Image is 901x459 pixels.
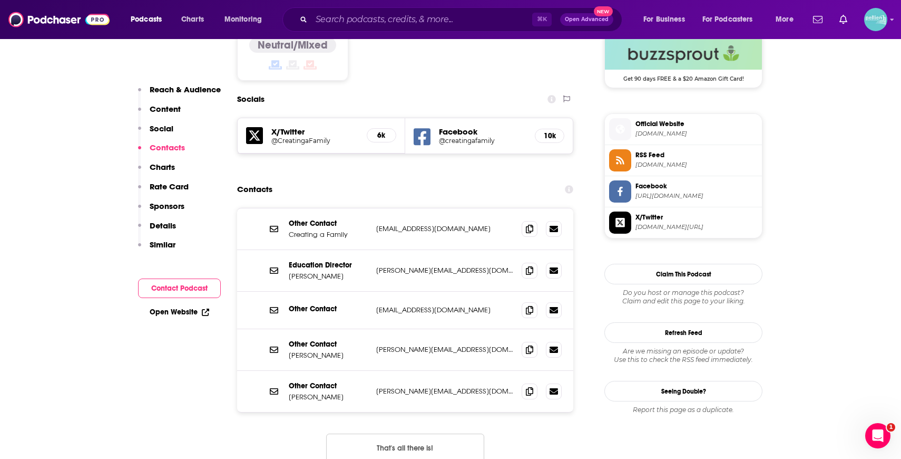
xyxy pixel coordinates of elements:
[376,345,513,354] p: [PERSON_NAME][EMAIL_ADDRESS][DOMAIN_NAME]
[865,423,890,448] iframe: Intercom live chat
[138,142,185,162] button: Contacts
[635,192,758,200] span: https://www.facebook.com/creatingafamily
[635,130,758,138] span: creatingafamily.org
[439,137,526,145] a: @creatingafamily
[123,11,175,28] button: open menu
[864,8,887,31] img: User Profile
[604,406,762,414] div: Report this page as a duplicate.
[776,12,794,27] span: More
[138,201,184,221] button: Sponsors
[376,305,513,314] p: [EMAIL_ADDRESS][DOMAIN_NAME]
[237,179,272,199] h2: Contacts
[271,127,358,137] h5: X/Twitter
[217,11,276,28] button: open menu
[138,181,189,201] button: Rate Card
[696,11,768,28] button: open menu
[376,224,513,233] p: [EMAIL_ADDRESS][DOMAIN_NAME]
[864,8,887,31] button: Show profile menu
[138,123,173,143] button: Social
[150,308,209,317] a: Open Website
[809,11,827,28] a: Show notifications dropdown
[635,223,758,231] span: twitter.com/CreatingaFamily
[138,279,221,298] button: Contact Podcast
[289,304,368,313] p: Other Contact
[224,12,262,27] span: Monitoring
[289,272,368,281] p: [PERSON_NAME]
[635,150,758,160] span: RSS Feed
[150,104,181,114] p: Content
[609,118,758,140] a: Official Website[DOMAIN_NAME]
[376,387,513,396] p: [PERSON_NAME][EMAIL_ADDRESS][DOMAIN_NAME]
[237,89,265,109] h2: Socials
[604,347,762,364] div: Are we missing an episode or update? Use this to check the RSS feed immediately.
[605,38,762,70] img: Buzzsprout Deal: Get 90 days FREE & a $20 Amazon Gift Card!
[138,84,221,104] button: Reach & Audience
[258,39,328,52] h4: Neutral/Mixed
[150,181,189,192] p: Rate Card
[150,84,221,94] p: Reach & Audience
[289,340,368,349] p: Other Contact
[150,201,184,211] p: Sponsors
[439,127,526,137] h5: Facebook
[635,161,758,169] span: feeds.buzzsprout.com
[635,213,758,222] span: X/Twitter
[8,9,110,30] img: Podchaser - Follow, Share and Rate Podcasts
[138,221,176,240] button: Details
[150,142,185,152] p: Contacts
[605,70,762,82] span: Get 90 days FREE & a $20 Amazon Gift Card!
[609,149,758,171] a: RSS Feed[DOMAIN_NAME]
[292,7,632,32] div: Search podcasts, credits, & more...
[138,240,175,259] button: Similar
[609,180,758,203] a: Facebook[URL][DOMAIN_NAME]
[565,17,609,22] span: Open Advanced
[271,137,358,145] a: @CreatingaFamily
[835,11,851,28] a: Show notifications dropdown
[150,221,176,231] p: Details
[609,212,758,234] a: X/Twitter[DOMAIN_NAME][URL]
[560,13,613,26] button: Open AdvancedNew
[604,264,762,284] button: Claim This Podcast
[604,381,762,401] a: Seeing Double?
[174,11,210,28] a: Charts
[376,131,387,140] h5: 6k
[289,219,368,228] p: Other Contact
[635,119,758,129] span: Official Website
[864,8,887,31] span: Logged in as JessicaPellien
[605,38,762,81] a: Buzzsprout Deal: Get 90 days FREE & a $20 Amazon Gift Card!
[289,261,368,270] p: Education Director
[702,12,753,27] span: For Podcasters
[887,423,895,432] span: 1
[138,162,175,181] button: Charts
[289,393,368,401] p: [PERSON_NAME]
[289,230,368,239] p: Creating a Family
[604,289,762,297] span: Do you host or manage this podcast?
[768,11,807,28] button: open menu
[635,181,758,191] span: Facebook
[643,12,685,27] span: For Business
[594,6,613,16] span: New
[311,11,532,28] input: Search podcasts, credits, & more...
[150,162,175,172] p: Charts
[604,322,762,343] button: Refresh Feed
[604,289,762,305] div: Claim and edit this page to your liking.
[289,351,368,360] p: [PERSON_NAME]
[532,13,552,26] span: ⌘ K
[131,12,162,27] span: Podcasts
[636,11,698,28] button: open menu
[181,12,204,27] span: Charts
[150,123,173,133] p: Social
[150,240,175,250] p: Similar
[289,381,368,390] p: Other Contact
[376,266,513,275] p: [PERSON_NAME][EMAIL_ADDRESS][DOMAIN_NAME]
[544,131,555,140] h5: 10k
[138,104,181,123] button: Content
